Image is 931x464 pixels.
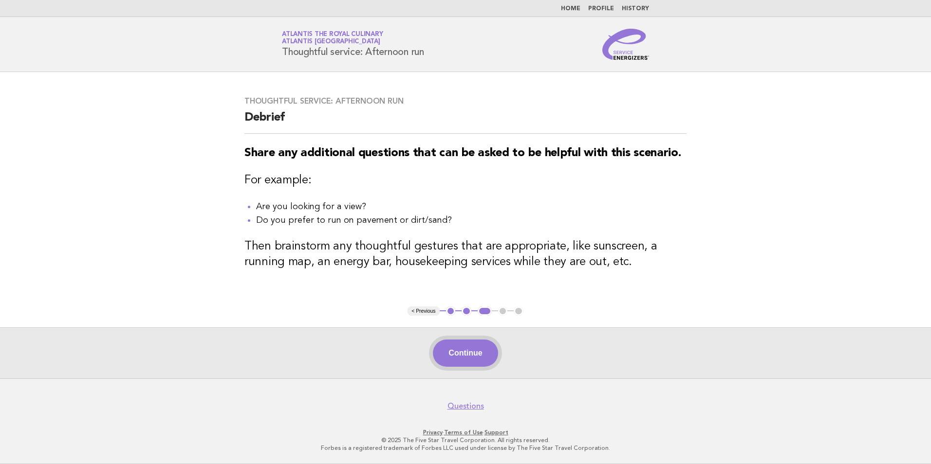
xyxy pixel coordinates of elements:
p: Forbes is a registered trademark of Forbes LLC used under license by The Five Star Travel Corpora... [168,444,763,452]
a: Terms of Use [444,429,483,436]
button: Continue [433,339,498,367]
a: Privacy [423,429,443,436]
a: Atlantis the Royal CulinaryAtlantis [GEOGRAPHIC_DATA] [282,31,383,45]
button: < Previous [408,306,439,316]
h3: For example: [244,173,687,188]
a: History [622,6,649,12]
button: 3 [478,306,492,316]
p: © 2025 The Five Star Travel Corporation. All rights reserved. [168,436,763,444]
li: Are you looking for a view? [256,200,687,214]
p: · · [168,428,763,436]
a: Home [561,6,580,12]
button: 2 [462,306,471,316]
h2: Debrief [244,110,687,134]
span: Atlantis [GEOGRAPHIC_DATA] [282,39,380,45]
li: Do you prefer to run on pavement or dirt/sand? [256,214,687,227]
h3: Thoughtful service: Afternoon run [244,96,687,106]
a: Profile [588,6,614,12]
h1: Thoughtful service: Afternoon run [282,32,424,57]
a: Questions [447,401,484,411]
img: Service Energizers [602,29,649,60]
button: 1 [446,306,456,316]
a: Support [484,429,508,436]
h3: Then brainstorm any thoughtful gestures that are appropriate, like sunscreen, a running map, an e... [244,239,687,270]
strong: Share any additional questions that can be asked to be helpful with this scenario. [244,147,681,159]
